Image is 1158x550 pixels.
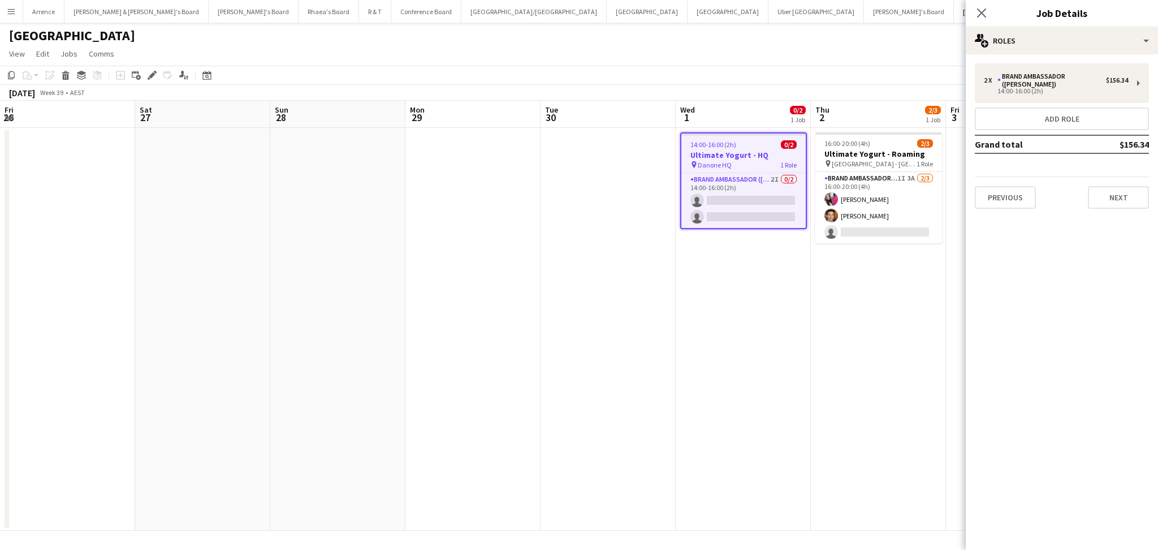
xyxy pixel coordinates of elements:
[966,6,1158,20] h3: Job Details
[975,135,1082,153] td: Grand total
[1106,76,1128,84] div: $156.34
[864,1,954,23] button: [PERSON_NAME]'s Board
[391,1,461,23] button: Conference Board
[975,108,1149,130] button: Add role
[607,1,688,23] button: [GEOGRAPHIC_DATA]
[954,1,1036,23] button: [GEOGRAPHIC_DATA]
[1082,135,1149,153] td: $156.34
[768,1,864,23] button: Uber [GEOGRAPHIC_DATA]
[64,1,209,23] button: [PERSON_NAME] & [PERSON_NAME]'s Board
[209,1,299,23] button: [PERSON_NAME]'s Board
[975,186,1036,209] button: Previous
[997,72,1106,88] div: Brand Ambassador ([PERSON_NAME])
[688,1,768,23] button: [GEOGRAPHIC_DATA]
[359,1,391,23] button: R & T
[966,27,1158,54] div: Roles
[1088,186,1149,209] button: Next
[984,88,1128,94] div: 14:00-16:00 (2h)
[23,1,64,23] button: Arrence
[299,1,359,23] button: Rhaea's Board
[461,1,607,23] button: [GEOGRAPHIC_DATA]/[GEOGRAPHIC_DATA]
[984,76,997,84] div: 2 x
